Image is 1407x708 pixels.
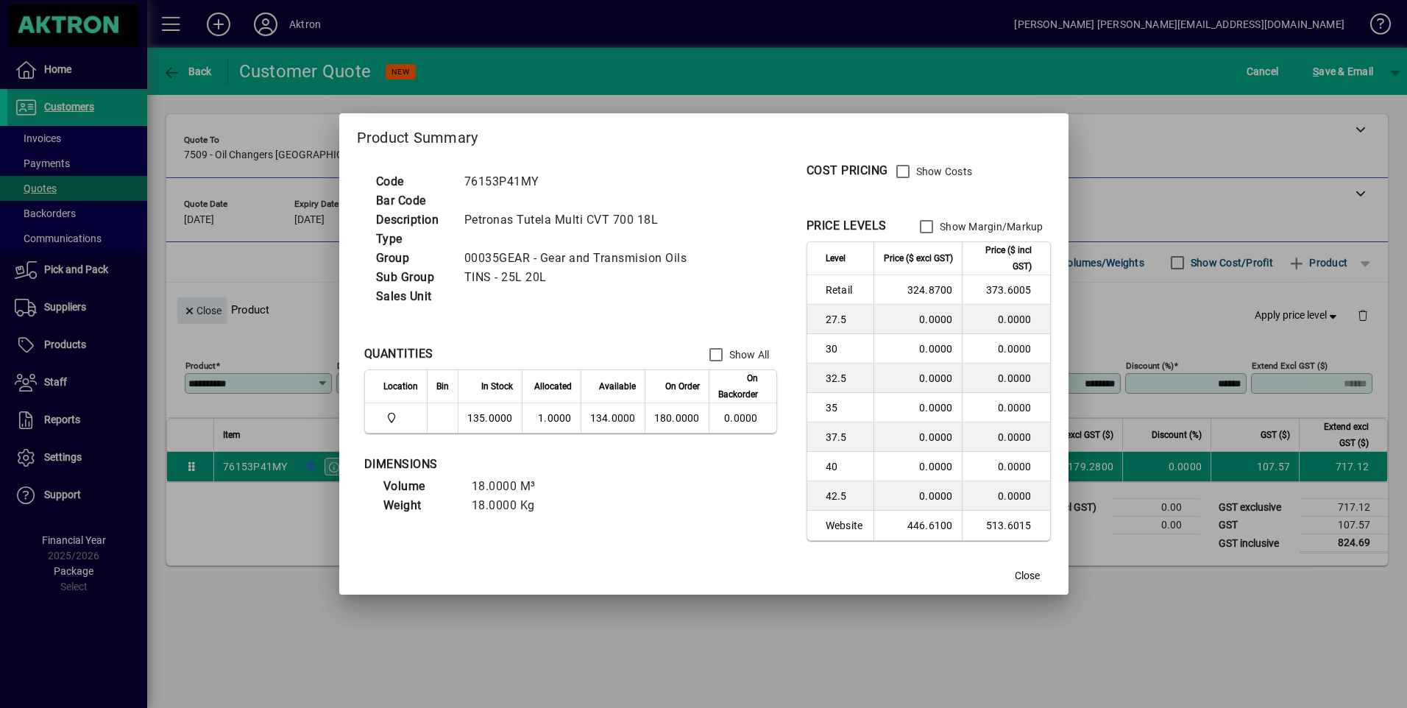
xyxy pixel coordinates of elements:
td: 0.0000 [962,305,1050,334]
span: 40 [826,459,865,474]
span: 30 [826,341,865,356]
span: Bin [436,378,449,394]
span: Retail [826,283,865,297]
td: 0.0000 [873,364,962,393]
div: PRICE LEVELS [807,217,887,235]
div: DIMENSIONS [364,456,732,473]
td: 134.0000 [581,403,645,433]
td: 0.0000 [962,422,1050,452]
td: 0.0000 [873,452,962,481]
td: 324.8700 [873,275,962,305]
div: COST PRICING [807,162,888,180]
td: 0.0000 [873,393,962,422]
span: Price ($ incl GST) [971,242,1032,275]
label: Show All [726,347,770,362]
span: Available [599,378,636,394]
td: 0.0000 [873,481,962,511]
span: 180.0000 [654,412,700,424]
td: 0.0000 [873,305,962,334]
span: In Stock [481,378,513,394]
button: Close [1004,562,1051,589]
td: Volume [376,477,464,496]
td: 0.0000 [962,393,1050,422]
span: 32.5 [826,371,865,386]
td: 135.0000 [458,403,522,433]
td: 0.0000 [709,403,776,433]
td: TINS - 25L 20L [457,268,705,287]
td: Type [369,230,457,249]
td: 18.0000 Kg [464,496,553,515]
td: 446.6100 [873,511,962,540]
td: 373.6005 [962,275,1050,305]
span: Close [1015,568,1040,584]
td: 18.0000 M³ [464,477,553,496]
td: Sales Unit [369,287,457,306]
td: 0.0000 [962,364,1050,393]
span: On Order [665,378,700,394]
td: Bar Code [369,191,457,210]
td: 1.0000 [522,403,581,433]
td: Petronas Tutela Multi CVT 700 18L [457,210,705,230]
td: 0.0000 [962,334,1050,364]
span: Website [826,518,865,533]
h2: Product Summary [339,113,1068,156]
td: 513.6015 [962,511,1050,540]
td: 0.0000 [962,481,1050,511]
span: Level [826,250,846,266]
td: 0.0000 [873,422,962,452]
td: 0.0000 [962,452,1050,481]
td: 0.0000 [873,334,962,364]
span: 27.5 [826,312,865,327]
span: Price ($ excl GST) [884,250,953,266]
td: Description [369,210,457,230]
td: Sub Group [369,268,457,287]
td: 76153P41MY [457,172,705,191]
span: 35 [826,400,865,415]
span: Allocated [534,378,572,394]
span: 37.5 [826,430,865,445]
span: On Backorder [718,370,758,403]
td: Code [369,172,457,191]
span: Location [383,378,418,394]
label: Show Margin/Markup [937,219,1043,234]
td: Weight [376,496,464,515]
td: 00035GEAR - Gear and Transmision Oils [457,249,705,268]
div: QUANTITIES [364,345,433,363]
label: Show Costs [913,164,973,179]
td: Group [369,249,457,268]
span: 42.5 [826,489,865,503]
